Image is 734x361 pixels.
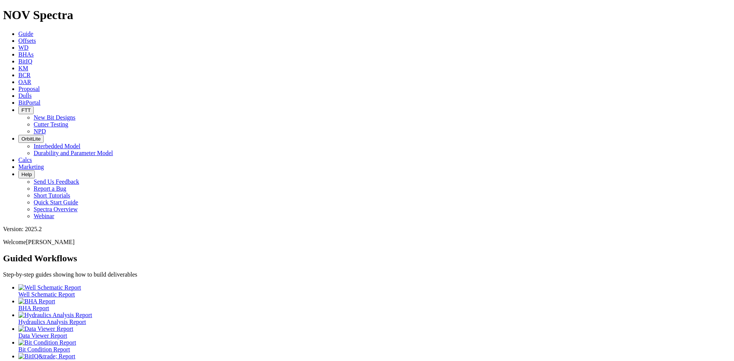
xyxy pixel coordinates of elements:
[18,92,32,99] a: Dulls
[3,239,731,246] p: Welcome
[18,339,731,353] a: Bit Condition Report Bit Condition Report
[18,305,49,311] span: BHA Report
[34,128,46,134] a: NPD
[18,312,92,319] img: Hydraulics Analysis Report
[18,325,73,332] img: Data Viewer Report
[34,114,75,121] a: New Bit Designs
[18,325,731,339] a: Data Viewer Report Data Viewer Report
[18,44,29,51] a: WD
[3,8,731,22] h1: NOV Spectra
[3,226,731,233] div: Version: 2025.2
[34,185,66,192] a: Report a Bug
[34,192,70,199] a: Short Tutorials
[18,332,67,339] span: Data Viewer Report
[18,319,86,325] span: Hydraulics Analysis Report
[18,284,81,291] img: Well Schematic Report
[18,79,31,85] a: OAR
[34,213,54,219] a: Webinar
[18,170,35,178] button: Help
[18,312,731,325] a: Hydraulics Analysis Report Hydraulics Analysis Report
[18,37,36,44] a: Offsets
[18,157,32,163] a: Calcs
[18,99,41,106] a: BitPortal
[34,143,80,149] a: Interbedded Model
[18,298,731,311] a: BHA Report BHA Report
[18,106,34,114] button: FTT
[18,135,44,143] button: OrbitLite
[18,31,33,37] a: Guide
[18,164,44,170] a: Marketing
[18,284,731,298] a: Well Schematic Report Well Schematic Report
[18,346,70,353] span: Bit Condition Report
[18,86,40,92] a: Proposal
[34,178,79,185] a: Send Us Feedback
[3,271,731,278] p: Step-by-step guides showing how to build deliverables
[21,136,41,142] span: OrbitLite
[18,291,75,298] span: Well Schematic Report
[34,150,113,156] a: Durability and Parameter Model
[18,65,28,71] a: KM
[18,339,76,346] img: Bit Condition Report
[18,72,31,78] a: BCR
[34,121,68,128] a: Cutter Testing
[34,199,78,206] a: Quick Start Guide
[26,239,75,245] span: [PERSON_NAME]
[18,51,34,58] a: BHAs
[18,353,75,360] img: BitIQ&trade; Report
[18,58,32,65] a: BitIQ
[3,253,731,264] h2: Guided Workflows
[21,107,31,113] span: FTT
[21,172,32,177] span: Help
[34,206,78,212] a: Spectra Overview
[18,298,55,305] img: BHA Report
